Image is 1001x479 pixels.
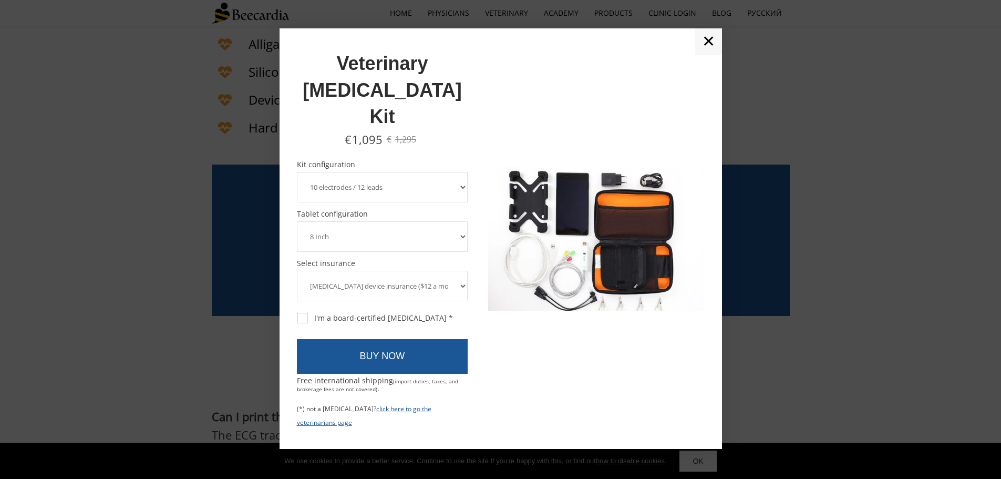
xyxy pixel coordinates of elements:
span: € [345,131,352,147]
a: ✕ [695,28,722,55]
a: BUY NOW [297,339,468,374]
span: Select insurance [297,260,468,267]
span: (import duties, taxes, and brokerage fees are not covered) [297,378,458,393]
span: Veterinary [MEDICAL_DATA] Kit [303,53,462,127]
span: (*) not a [MEDICAL_DATA]? [297,404,376,413]
div: I'm a board-certified [MEDICAL_DATA] * [297,313,453,323]
span: Tablet configuration [297,210,468,218]
span: Free international shipping . [297,375,458,393]
select: Select insurance [297,271,468,301]
span: 1,295 [395,134,416,145]
span: 1,095 [352,131,383,147]
select: Kit configuration [297,172,468,202]
select: Tablet configuration [297,221,468,252]
span: € [387,134,391,145]
span: Kit configuration [297,161,468,168]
